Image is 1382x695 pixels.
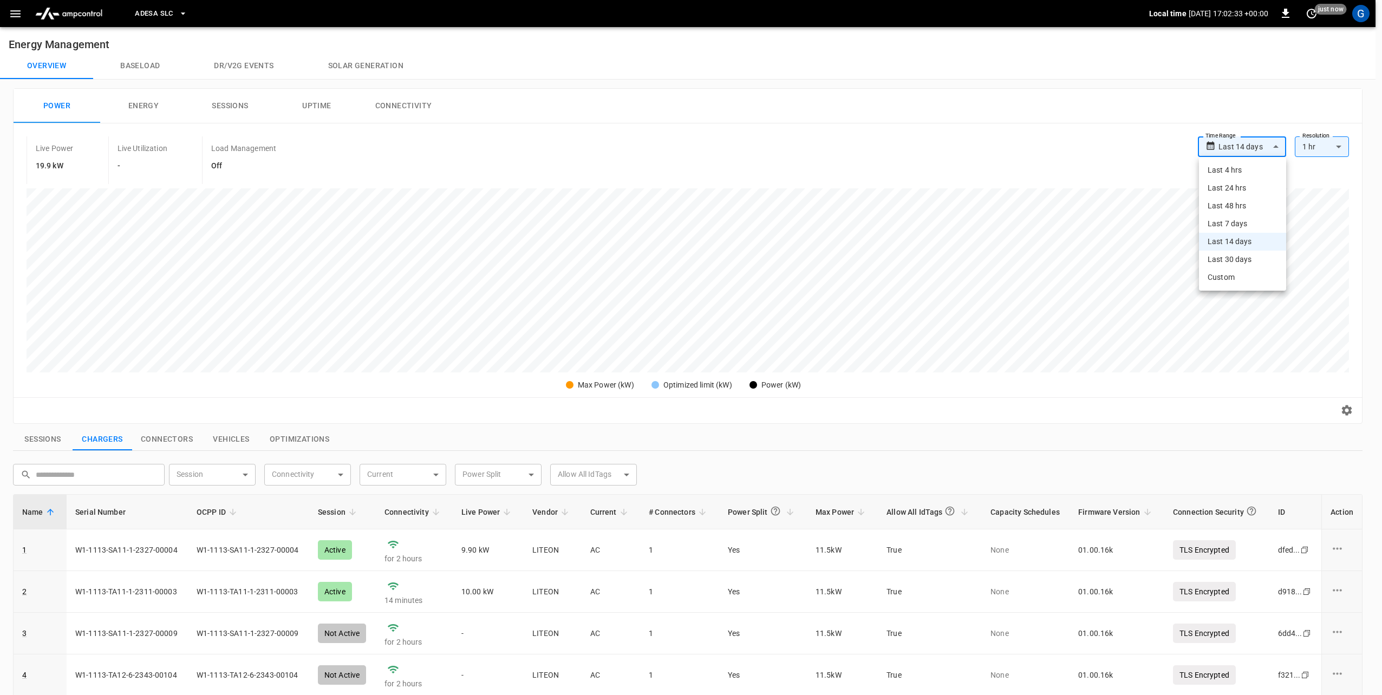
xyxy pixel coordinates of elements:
[1199,197,1286,215] li: Last 48 hrs
[1199,179,1286,197] li: Last 24 hrs
[1199,161,1286,179] li: Last 4 hrs
[1199,268,1286,286] li: Custom
[1199,233,1286,251] li: Last 14 days
[1199,215,1286,233] li: Last 7 days
[1199,251,1286,268] li: Last 30 days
